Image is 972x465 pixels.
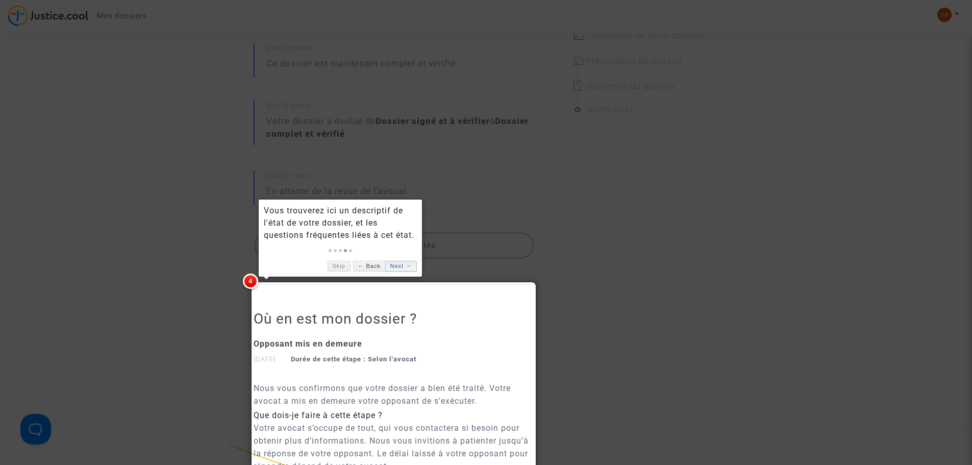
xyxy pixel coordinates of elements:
[254,310,533,328] h2: Où en est mon dossier ?
[243,274,258,289] span: 4
[254,409,533,422] div: Que dois-je faire à cette étape ?
[254,355,416,363] small: [DATE]
[264,205,417,241] div: Vous trouverez ici un descriptif de l'état de votre dossier, et les questions fréquentes liées à ...
[385,261,417,272] a: Next →
[254,338,533,350] div: Opposant mis en demeure
[254,382,533,407] p: Nous vous confirmons que votre dossier a bien été traité. Votre avocat a mis en demeure votre opp...
[291,355,416,363] strong: Durée de cette étape : Selon l'avocat
[353,261,385,272] a: ← Back
[328,261,351,272] a: Skip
